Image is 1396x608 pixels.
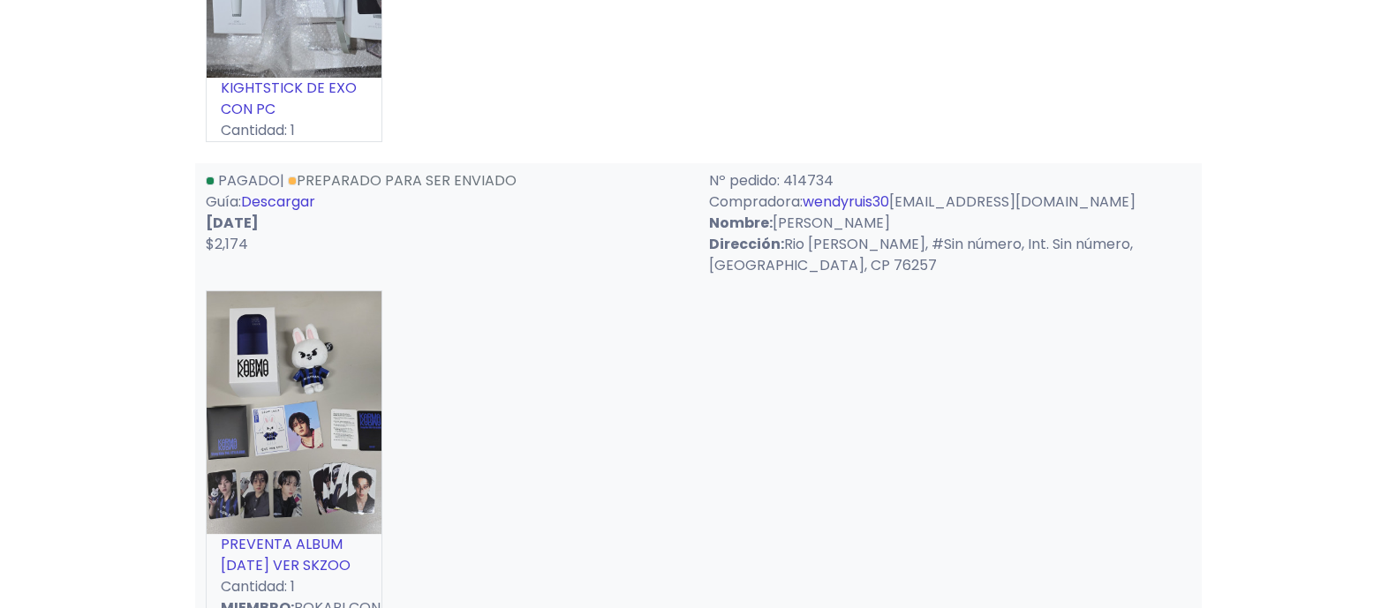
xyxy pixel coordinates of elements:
[207,576,381,597] p: Cantidad: 1
[195,170,698,276] div: | Guía:
[709,213,1191,234] p: [PERSON_NAME]
[709,213,773,233] strong: Nombre:
[709,234,784,254] strong: Dirección:
[207,120,381,141] p: Cantidad: 1
[221,78,357,119] a: KIGHTSTICK DE EXO CON PC
[206,234,248,254] span: $2,174
[207,291,381,534] img: small_1756942530281.jpeg
[206,213,688,234] p: [DATE]
[709,234,1191,276] p: Rio [PERSON_NAME], #Sin número, Int. Sin número, [GEOGRAPHIC_DATA], CP 76257
[288,170,517,191] a: Preparado para ser enviado
[221,534,351,575] a: PREVENTA ALBUM [DATE] VER SKZOO
[803,191,889,212] a: wendyruis30
[241,191,315,212] a: Descargar
[709,191,1191,213] p: Compradora: [EMAIL_ADDRESS][DOMAIN_NAME]
[709,170,1191,191] p: Nº pedido: 414734
[218,170,280,191] span: Pagado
